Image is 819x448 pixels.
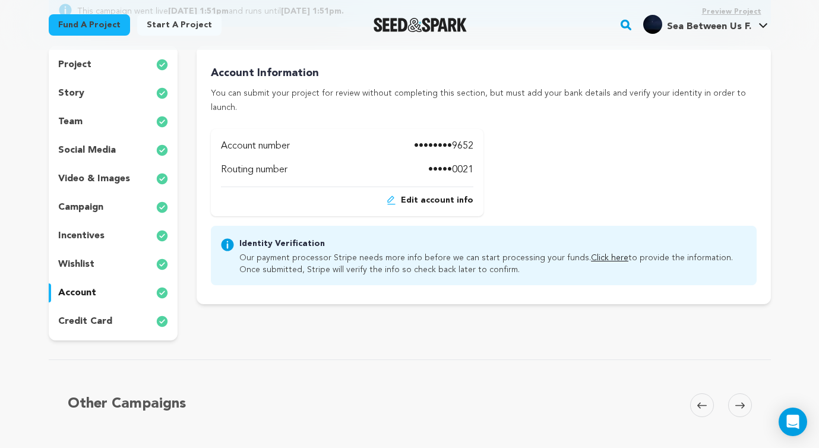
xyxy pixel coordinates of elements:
button: video & images [49,169,178,188]
p: Routing number [221,163,287,177]
a: Start a project [137,14,222,36]
img: check-circle-full.svg [156,200,168,214]
button: campaign [49,198,178,217]
img: check-circle-full.svg [156,143,168,157]
a: Fund a project [49,14,130,36]
img: check-circle-full.svg [156,86,168,100]
p: ••••••••9652 [414,139,473,153]
button: team [49,112,178,131]
p: Account Information [211,65,756,82]
p: incentives [58,229,105,243]
p: team [58,115,83,129]
p: project [58,58,91,72]
p: wishlist [58,257,94,272]
button: Edit account info [387,194,473,206]
div: Sea Between Us F.'s Profile [643,15,751,34]
img: check-circle-full.svg [156,314,168,329]
button: account [49,283,178,302]
button: story [49,84,178,103]
p: campaign [58,200,103,214]
img: check-circle-full.svg [156,257,168,272]
h5: Other Campaigns [68,393,186,415]
p: credit card [58,314,112,329]
p: video & images [58,172,130,186]
p: •••••0021 [428,163,473,177]
img: check-circle-full.svg [156,58,168,72]
img: check-circle-full.svg [156,172,168,186]
a: Sea Between Us F.'s Profile [641,12,770,34]
img: 70e4bdabd1bda51f.jpg [643,15,662,34]
a: Click here [591,254,628,262]
button: incentives [49,226,178,245]
p: account [58,286,96,300]
img: check-circle-full.svg [156,229,168,243]
p: Account number [221,139,290,153]
div: Open Intercom Messenger [779,408,807,436]
p: Identity Verification [239,238,747,250]
button: wishlist [49,255,178,274]
button: project [49,55,178,74]
button: credit card [49,312,178,331]
p: story [58,86,84,100]
p: social media [58,143,116,157]
span: Sea Between Us F. [667,22,751,31]
img: check-circle-full.svg [156,286,168,300]
a: Seed&Spark Homepage [374,18,467,32]
button: social media [49,141,178,160]
img: Seed&Spark Logo Dark Mode [374,18,467,32]
span: Edit account info [401,194,473,206]
span: Sea Between Us F.'s Profile [641,12,770,37]
p: You can submit your project for review without completing this section, but must add your bank de... [211,87,756,115]
img: check-circle-full.svg [156,115,168,129]
p: Our payment processor Stripe needs more info before we can start processing your funds. to provid... [239,250,747,276]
